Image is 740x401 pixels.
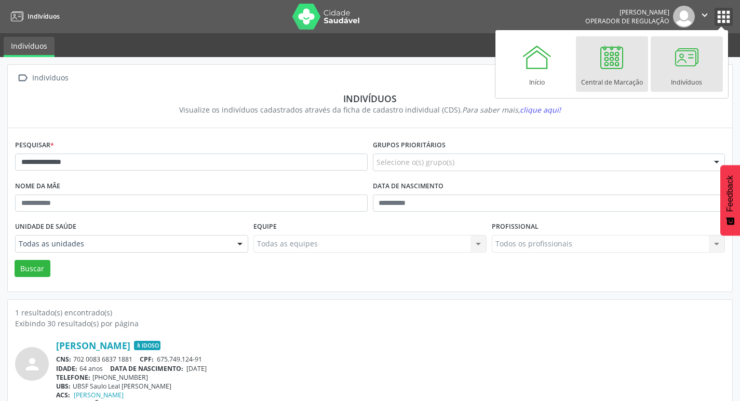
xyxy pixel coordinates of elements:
[19,239,227,249] span: Todas as unidades
[56,364,725,373] div: 64 anos
[15,137,54,154] label: Pesquisar
[56,391,70,399] span: ACS:
[462,105,561,115] i: Para saber mais,
[15,260,50,278] button: Buscar
[15,71,70,86] a:  Indivíduos
[28,12,60,21] span: Indivíduos
[15,219,76,235] label: Unidade de saúde
[673,6,695,27] img: img
[699,9,710,21] i: 
[23,355,42,374] i: person
[56,355,725,364] div: 702 0083 6837 1881
[373,178,443,195] label: Data de nascimento
[56,364,77,373] span: IDADE:
[186,364,207,373] span: [DATE]
[651,36,723,92] a: Indivíduos
[56,355,71,364] span: CNS:
[695,6,715,27] button: 
[157,355,202,364] span: 675.749.124-91
[15,318,725,329] div: Exibindo 30 resultado(s) por página
[501,36,573,92] a: Início
[140,355,154,364] span: CPF:
[585,8,669,17] div: [PERSON_NAME]
[74,391,124,399] a: [PERSON_NAME]
[492,219,539,235] label: Profissional
[585,17,669,25] span: Operador de regulação
[576,36,648,92] a: Central de Marcação
[56,382,71,391] span: UBS:
[56,382,725,391] div: UBSF Saulo Leal [PERSON_NAME]
[56,340,130,351] a: [PERSON_NAME]
[715,8,733,26] button: apps
[15,71,30,86] i: 
[22,93,718,104] div: Indivíduos
[15,307,725,318] div: 1 resultado(s) encontrado(s)
[725,175,735,212] span: Feedback
[520,105,561,115] span: clique aqui!
[376,157,454,168] span: Selecione o(s) grupo(s)
[4,37,55,57] a: Indivíduos
[373,137,446,154] label: Grupos prioritários
[720,165,740,236] button: Feedback - Mostrar pesquisa
[15,178,60,195] label: Nome da mãe
[30,71,70,86] div: Indivíduos
[253,219,277,235] label: Equipe
[7,8,60,25] a: Indivíduos
[110,364,183,373] span: DATA DE NASCIMENTO:
[134,341,160,350] span: Idoso
[22,104,718,115] div: Visualize os indivíduos cadastrados através da ficha de cadastro individual (CDS).
[56,373,725,382] div: [PHONE_NUMBER]
[56,373,90,382] span: TELEFONE:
